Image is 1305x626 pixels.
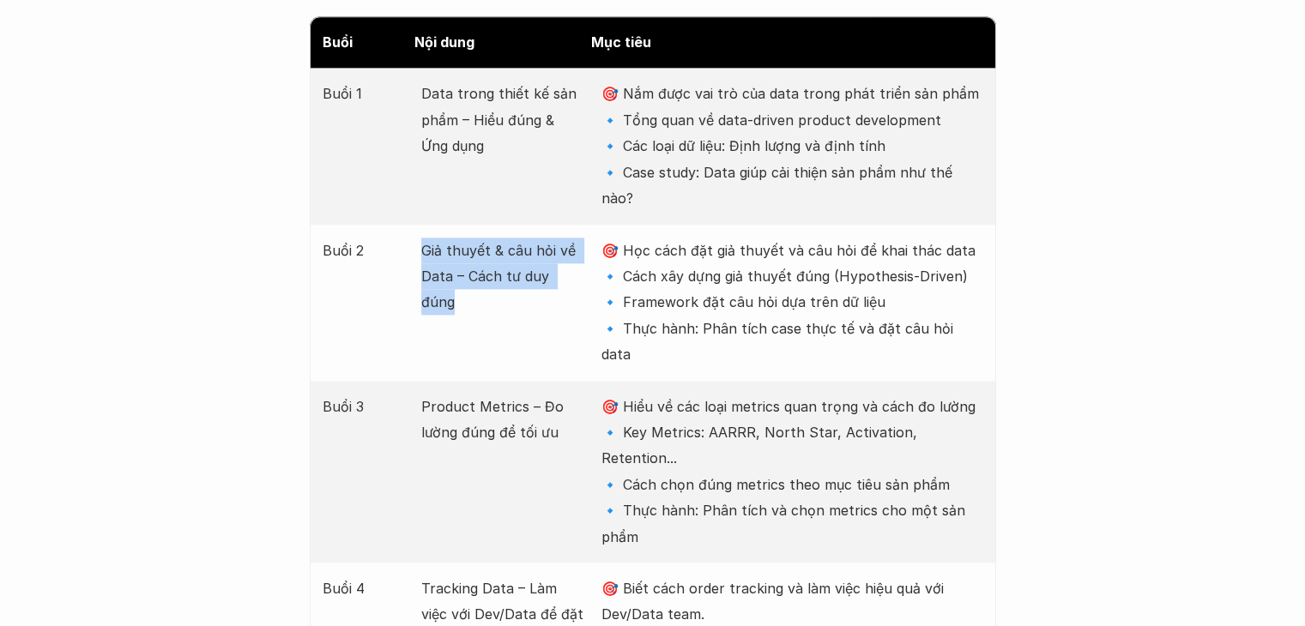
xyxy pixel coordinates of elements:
[601,394,982,550] p: 🎯 Hiểu về các loại metrics quan trọng và cách đo lường 🔹 Key Metrics: AARRR, North Star, Activati...
[414,33,474,51] strong: Nội dung
[601,238,982,368] p: 🎯 Học cách đặt giả thuyết và câu hỏi để khai thác data 🔹 Cách xây dựng giả thuyết đúng (Hypothesi...
[601,81,982,211] p: 🎯 Nắm được vai trò của data trong phát triển sản phẩm 🔹 Tổng quan về data-driven product developm...
[323,394,404,419] p: Buổi 3
[421,81,584,159] p: Data trong thiết kế sản phẩm – Hiểu đúng & Ứng dụng
[591,33,651,51] strong: Mục tiêu
[323,575,404,601] p: Buổi 4
[421,238,584,316] p: Giả thuyết & câu hỏi về Data – Cách tư duy đúng
[323,81,404,106] p: Buổi 1
[323,238,404,263] p: Buổi 2
[421,394,584,446] p: Product Metrics – Đo lường đúng để tối ưu
[323,33,353,51] strong: Buổi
